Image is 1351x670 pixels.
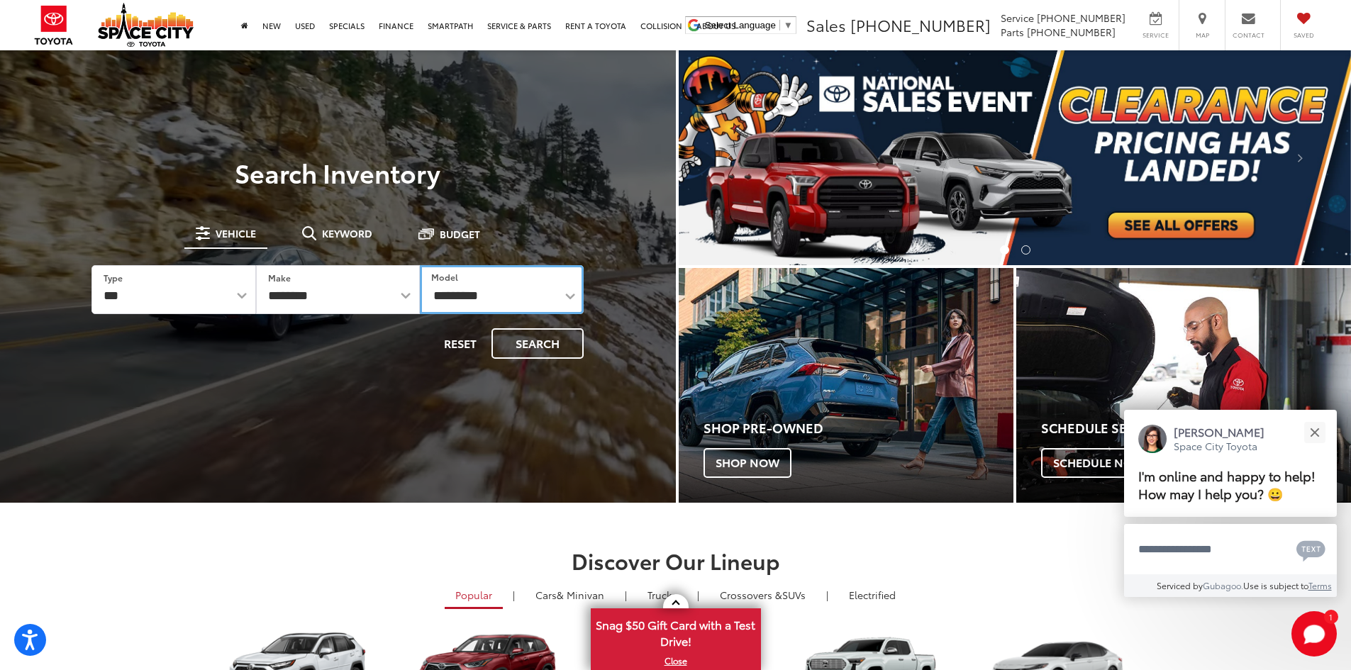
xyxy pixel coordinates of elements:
a: Terms [1308,579,1332,591]
div: Close[PERSON_NAME]Space City ToyotaI'm online and happy to help! How may I help you? 😀Type your m... [1124,410,1337,597]
div: Toyota [1016,268,1351,503]
a: Shop Pre-Owned Shop Now [679,268,1013,503]
a: Popular [445,583,503,609]
span: Crossovers & [720,588,782,602]
span: [PHONE_NUMBER] [1027,25,1116,39]
svg: Start Chat [1291,611,1337,657]
span: Keyword [322,228,372,238]
span: Use is subject to [1243,579,1308,591]
button: Click to view next picture. [1250,79,1351,237]
a: Trucks [637,583,687,607]
span: Parts [1001,25,1024,39]
a: Select Language​ [705,20,793,30]
button: Reset [432,328,489,359]
h4: Shop Pre-Owned [704,421,1013,435]
p: [PERSON_NAME] [1174,424,1264,440]
li: | [694,588,703,602]
label: Make [268,272,291,284]
button: Search [491,328,584,359]
a: Schedule Service Schedule Now [1016,268,1351,503]
span: Saved [1288,30,1319,40]
button: Close [1299,417,1330,447]
span: Vehicle [216,228,256,238]
h4: Schedule Service [1041,421,1351,435]
span: Schedule Now [1041,448,1156,478]
button: Chat with SMS [1292,533,1330,565]
span: I'm online and happy to help! How may I help you? 😀 [1138,467,1316,503]
button: Click to view previous picture. [679,79,779,237]
label: Model [431,271,458,283]
span: Serviced by [1157,579,1203,591]
span: ​ [779,20,780,30]
li: Go to slide number 2. [1021,245,1030,255]
span: Budget [440,229,480,239]
textarea: Type your message [1124,524,1337,575]
span: Contact [1233,30,1264,40]
span: Sales [806,13,846,36]
svg: Text [1296,539,1325,562]
span: Select Language [705,20,776,30]
div: Toyota [679,268,1013,503]
span: Service [1140,30,1172,40]
li: Go to slide number 1. [1000,245,1009,255]
span: Shop Now [704,448,791,478]
a: Electrified [838,583,906,607]
a: SUVs [709,583,816,607]
p: Space City Toyota [1174,440,1264,453]
span: [PHONE_NUMBER] [850,13,991,36]
h3: Search Inventory [60,158,616,186]
img: Space City Toyota [98,3,194,47]
span: 1 [1329,613,1333,620]
label: Type [104,272,123,284]
span: Map [1186,30,1218,40]
a: Cars [525,583,615,607]
span: Service [1001,11,1034,25]
button: Toggle Chat Window [1291,611,1337,657]
span: & Minivan [557,588,604,602]
span: [PHONE_NUMBER] [1037,11,1125,25]
a: Gubagoo. [1203,579,1243,591]
span: ▼ [784,20,793,30]
span: Snag $50 Gift Card with a Test Drive! [592,610,760,653]
h2: Discover Our Lineup [176,549,1176,572]
li: | [823,588,832,602]
li: | [621,588,630,602]
li: | [509,588,518,602]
